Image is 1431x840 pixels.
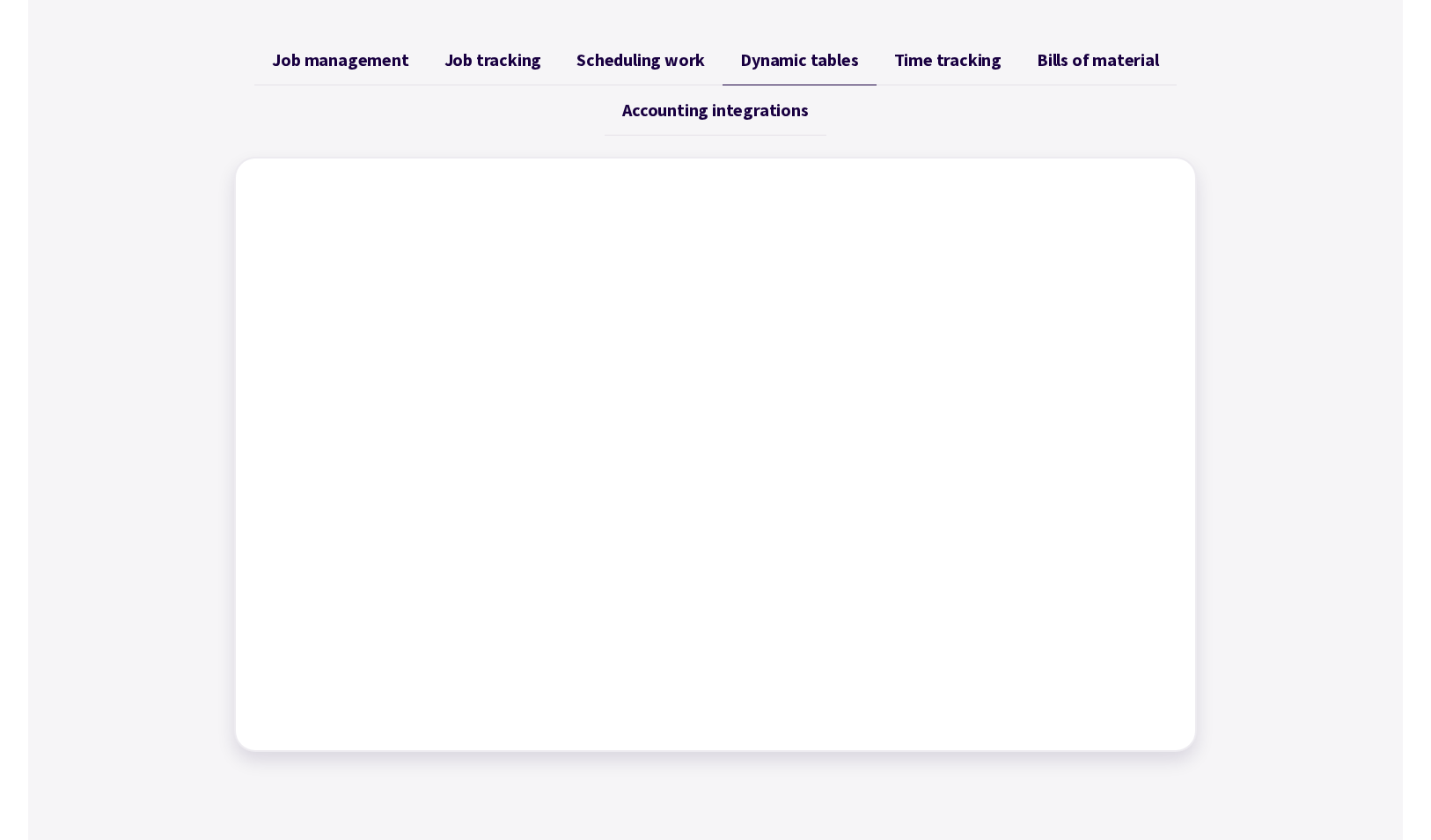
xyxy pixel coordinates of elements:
[894,49,1002,70] span: Time tracking
[622,99,808,121] span: Accounting integrations
[576,49,705,70] span: Scheduling work
[1138,650,1431,840] div: Chatt-widget
[272,49,408,70] span: Job management
[1037,49,1159,70] span: Bills of material
[740,49,858,70] span: Dynamic tables
[444,49,542,70] span: Job tracking
[253,176,1178,733] iframe: Factory - Viewing your jobs using Dynamic Tables
[1138,650,1431,840] iframe: Chat Widget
